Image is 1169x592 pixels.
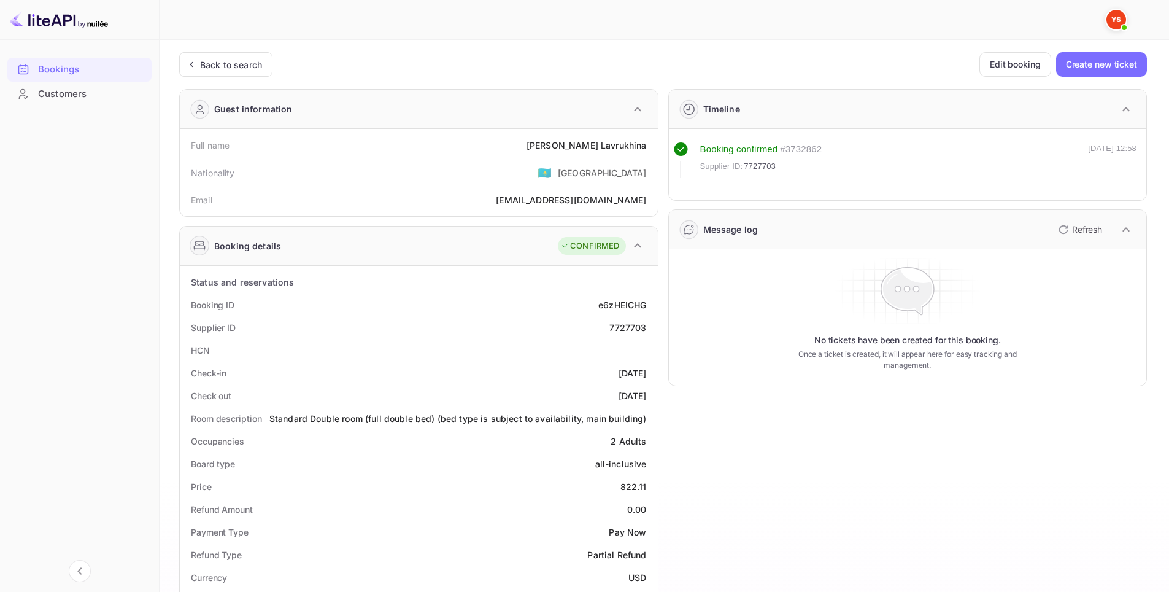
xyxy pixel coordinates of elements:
div: Room description [191,412,261,425]
div: Customers [7,82,152,106]
div: Bookings [7,58,152,82]
button: Collapse navigation [69,560,91,582]
div: Refund Type [191,548,242,561]
div: [EMAIL_ADDRESS][DOMAIN_NAME] [496,193,646,206]
div: Pay Now [609,526,646,539]
div: Booking details [214,240,281,252]
div: Guest information [214,103,293,115]
div: USD [628,571,646,584]
div: Message log [703,223,758,236]
div: Customers [38,87,145,101]
span: United States [538,162,552,184]
div: 7727703 [609,321,646,334]
a: Customers [7,82,152,105]
div: Bookings [38,63,145,77]
div: Occupancies [191,435,244,448]
div: Status and reservations [191,276,294,289]
div: Back to search [200,58,262,71]
p: Once a ticket is created, it will appear here for easy tracking and management. [779,349,1036,371]
p: Refresh [1072,223,1102,236]
p: No tickets have been created for this booking. [814,334,1001,346]
div: Booking confirmed [700,142,778,157]
span: 7727703 [744,160,776,173]
div: CONFIRMED [561,240,619,252]
div: Refund Amount [191,503,253,516]
div: [GEOGRAPHIC_DATA] [558,166,647,179]
div: 2 Adults [611,435,646,448]
div: [PERSON_NAME] Lavrukhina [527,139,647,152]
div: Check out [191,389,231,402]
div: Partial Refund [587,548,646,561]
div: e6zHEICHG [598,298,646,311]
img: Yandex Support [1106,10,1126,29]
div: Payment Type [191,526,249,539]
button: Refresh [1051,220,1107,240]
a: Bookings [7,58,152,80]
div: Board type [191,458,235,470]
div: Currency [191,571,227,584]
div: Booking ID [191,298,234,311]
span: Supplier ID: [700,160,743,173]
button: Edit booking [979,52,1051,77]
div: Nationality [191,166,235,179]
div: [DATE] 12:58 [1088,142,1136,178]
div: Standard Double room (full double bed) (bed type is subject to availability, main building) [269,412,647,425]
div: [DATE] [619,389,647,402]
div: HCN [191,344,210,357]
button: Create new ticket [1056,52,1147,77]
div: # 3732862 [780,142,822,157]
div: Full name [191,139,230,152]
img: LiteAPI logo [10,10,108,29]
div: Supplier ID [191,321,236,334]
div: Check-in [191,367,226,380]
div: Email [191,193,212,206]
div: 822.11 [620,480,647,493]
div: 0.00 [627,503,647,516]
div: Timeline [703,103,740,115]
div: all-inclusive [595,458,647,470]
div: Price [191,480,212,493]
div: [DATE] [619,367,647,380]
